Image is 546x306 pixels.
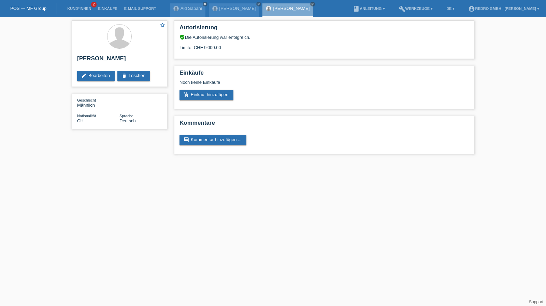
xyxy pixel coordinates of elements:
i: close [311,2,314,6]
a: add_shopping_cartEinkauf hinzufügen [179,90,233,100]
span: Nationalität [77,114,96,118]
a: close [310,2,315,6]
a: editBearbeiten [77,71,115,81]
a: deleteLöschen [117,71,150,81]
i: star_border [159,22,166,28]
span: Sprache [119,114,133,118]
a: close [203,2,207,6]
i: book [353,5,360,12]
i: close [257,2,260,6]
div: Die Autorisierung war erfolgreich. [179,34,469,40]
a: DE ▾ [443,6,458,11]
span: Deutsch [119,118,136,123]
i: verified_user [179,34,185,40]
h2: [PERSON_NAME] [77,55,162,65]
a: Einkäufe [95,6,120,11]
a: Support [529,300,543,304]
span: Geschlecht [77,98,96,102]
a: bookAnleitung ▾ [349,6,388,11]
span: Schweiz [77,118,84,123]
span: 2 [91,2,97,7]
a: [PERSON_NAME] [273,6,310,11]
i: comment [184,137,189,142]
i: edit [81,73,87,78]
i: delete [121,73,127,78]
h2: Kommentare [179,120,469,130]
a: Kund*innen [64,6,95,11]
a: POS — MF Group [10,6,46,11]
a: Aid Sabani [181,6,202,11]
a: close [256,2,261,6]
a: [PERSON_NAME] [219,6,256,11]
a: star_border [159,22,166,29]
div: Männlich [77,97,119,108]
h2: Autorisierung [179,24,469,34]
i: account_circle [468,5,475,12]
i: build [399,5,405,12]
a: buildWerkzeuge ▾ [395,6,436,11]
i: add_shopping_cart [184,92,189,97]
div: Noch keine Einkäufe [179,80,469,90]
div: Limite: CHF 9'000.00 [179,40,469,50]
a: account_circleRedro GmbH - [PERSON_NAME] ▾ [465,6,543,11]
a: commentKommentar hinzufügen ... [179,135,246,145]
h2: Einkäufe [179,70,469,80]
a: E-Mail Support [121,6,160,11]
